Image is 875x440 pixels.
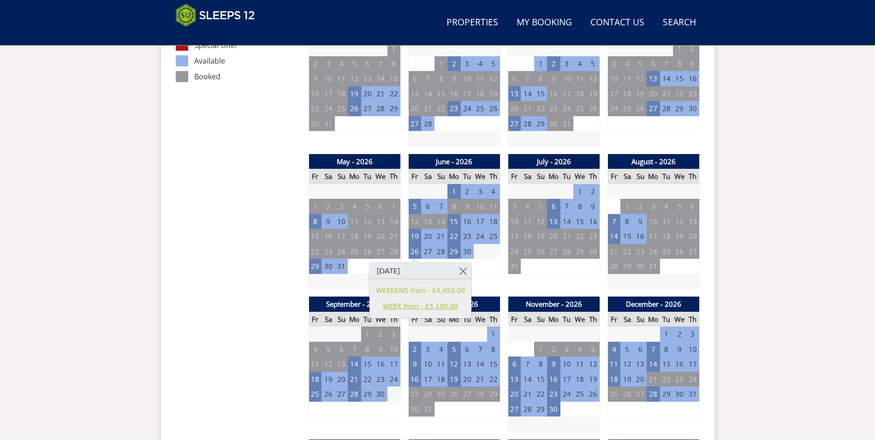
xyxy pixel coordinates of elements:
td: 22 [387,86,400,101]
td: 17 [560,86,573,101]
th: Sa [421,169,434,184]
td: 15 [534,86,547,101]
th: Fr [508,169,521,184]
th: Sa [421,312,434,327]
td: 7 [374,56,387,71]
td: 17 [461,86,474,101]
td: 20 [647,86,660,101]
td: 26 [587,101,600,116]
td: 6 [686,199,699,214]
td: 9 [587,199,600,214]
td: 31 [335,259,348,274]
td: 7 [387,199,400,214]
td: 30 [686,101,699,116]
td: 21 [374,86,387,101]
td: 8 [534,71,547,86]
th: Su [435,169,447,184]
td: 20 [547,229,560,244]
td: 20 [686,229,699,244]
th: We [374,312,387,327]
td: 30 [321,259,334,274]
td: 21 [521,101,534,116]
th: Sa [620,169,633,184]
td: 19 [487,86,500,101]
td: 14 [374,71,387,86]
td: 25 [521,244,534,259]
td: 19 [587,86,600,101]
td: 9 [447,71,460,86]
th: Tu [361,312,374,327]
td: 18 [335,86,348,101]
td: 26 [534,244,547,259]
td: 13 [547,214,560,229]
td: 13 [408,86,421,101]
th: December - 2026 [607,297,699,312]
th: Fr [607,169,620,184]
td: 3 [474,184,487,199]
td: 20 [508,101,521,116]
td: 28 [374,101,387,116]
td: 5 [673,199,686,214]
th: Mo [647,169,660,184]
td: 1 [309,199,321,214]
td: 25 [487,229,500,244]
td: 10 [607,71,620,86]
td: 25 [335,101,348,116]
td: 18 [573,86,586,101]
td: 10 [335,214,348,229]
td: 15 [387,71,400,86]
td: 4 [474,56,487,71]
td: 26 [673,244,686,259]
td: 5 [408,199,421,214]
td: 5 [348,56,361,71]
td: 30 [547,116,560,131]
td: 22 [447,229,460,244]
a: Search [659,12,700,33]
td: 14 [607,229,620,244]
td: 21 [435,229,447,244]
td: 26 [487,101,500,116]
td: 19 [634,86,647,101]
a: My Booking [513,12,576,33]
td: 27 [374,244,387,259]
th: Th [686,169,699,184]
td: 25 [660,244,673,259]
td: 8 [620,214,633,229]
td: 30 [634,259,647,274]
td: 6 [421,199,434,214]
td: 16 [547,86,560,101]
td: 9 [686,56,699,71]
td: 3 [335,199,348,214]
td: 13 [508,86,521,101]
td: 6 [508,71,521,86]
td: 8 [387,56,400,71]
td: 28 [660,101,673,116]
td: 28 [607,259,620,274]
th: Su [634,169,647,184]
td: 21 [387,229,400,244]
td: 15 [309,229,321,244]
td: 27 [647,101,660,116]
th: Su [534,169,547,184]
td: 28 [560,244,573,259]
td: 18 [487,214,500,229]
td: 18 [620,86,633,101]
td: 10 [461,71,474,86]
th: We [573,169,586,184]
td: 2 [447,56,460,71]
td: 23 [686,86,699,101]
th: Su [435,312,447,327]
th: Mo [348,312,361,327]
th: Fr [408,312,421,327]
td: 27 [408,116,421,131]
td: 2 [587,184,600,199]
td: 16 [447,86,460,101]
td: 31 [560,116,573,131]
td: 26 [634,101,647,116]
td: 22 [309,244,321,259]
td: 5 [487,56,500,71]
td: 6 [361,56,374,71]
td: 15 [673,71,686,86]
td: 17 [647,229,660,244]
th: Mo [348,169,361,184]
